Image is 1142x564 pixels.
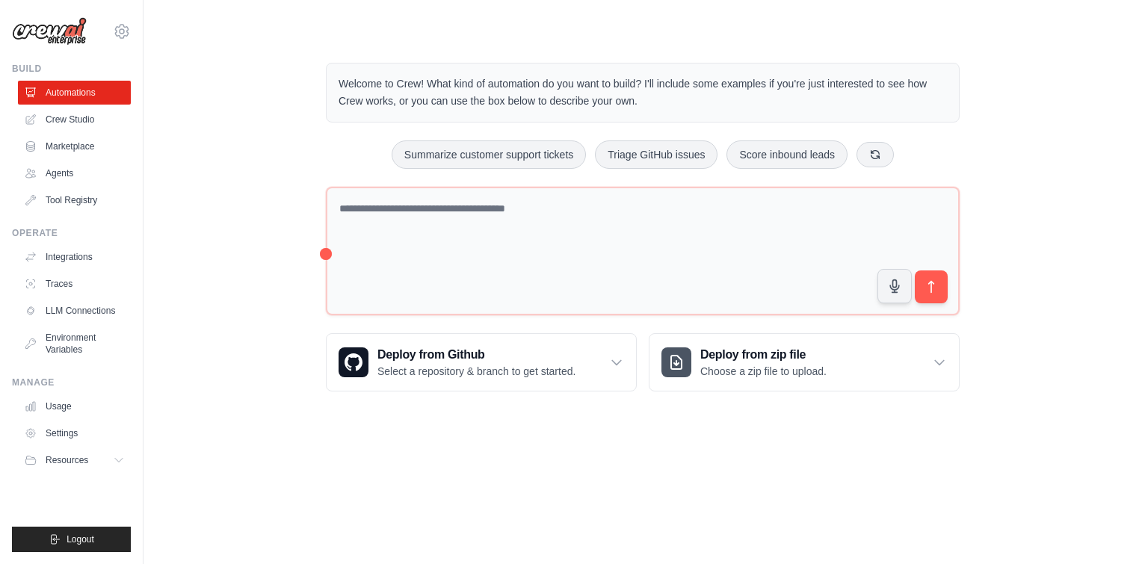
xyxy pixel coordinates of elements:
[46,454,88,466] span: Resources
[12,376,131,388] div: Manage
[18,448,131,472] button: Resources
[18,394,131,418] a: Usage
[377,364,575,379] p: Select a repository & branch to get started.
[18,188,131,212] a: Tool Registry
[12,17,87,46] img: Logo
[377,346,575,364] h3: Deploy from Github
[700,364,827,379] p: Choose a zip file to upload.
[700,346,827,364] h3: Deploy from zip file
[339,75,947,110] p: Welcome to Crew! What kind of automation do you want to build? I'll include some examples if you'...
[392,140,586,169] button: Summarize customer support tickets
[67,533,94,545] span: Logout
[18,108,131,131] a: Crew Studio
[18,326,131,362] a: Environment Variables
[18,299,131,323] a: LLM Connections
[18,421,131,445] a: Settings
[18,134,131,158] a: Marketplace
[12,227,131,239] div: Operate
[18,272,131,296] a: Traces
[595,140,717,169] button: Triage GitHub issues
[12,63,131,75] div: Build
[18,161,131,185] a: Agents
[18,81,131,105] a: Automations
[726,140,848,169] button: Score inbound leads
[12,527,131,552] button: Logout
[18,245,131,269] a: Integrations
